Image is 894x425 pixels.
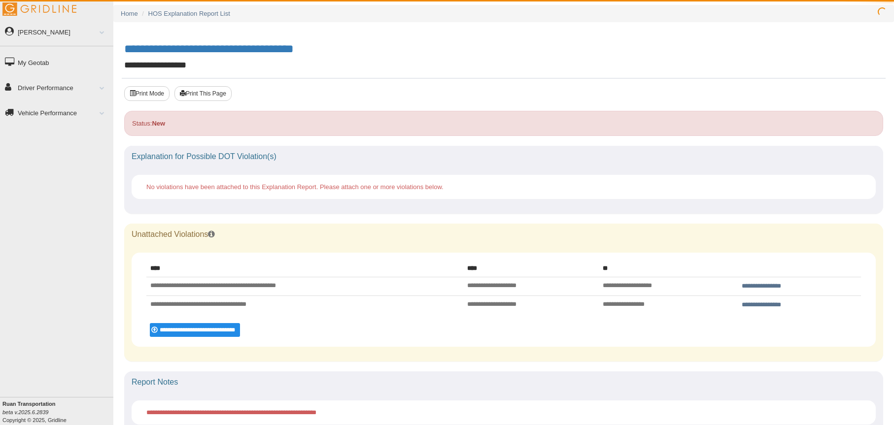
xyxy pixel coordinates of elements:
div: Status: [124,111,883,136]
div: Report Notes [124,371,883,393]
span: No violations have been attached to this Explanation Report. Please attach one or more violations... [146,183,444,191]
b: Ruan Transportation [2,401,56,407]
div: Copyright © 2025, Gridline [2,400,113,424]
strong: New [152,120,165,127]
div: Explanation for Possible DOT Violation(s) [124,146,883,167]
i: beta v.2025.6.2839 [2,409,48,415]
a: HOS Explanation Report List [148,10,230,17]
img: Gridline [2,2,76,16]
a: Home [121,10,138,17]
button: Print Mode [124,86,170,101]
button: Print This Page [174,86,232,101]
div: Unattached Violations [124,224,883,245]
